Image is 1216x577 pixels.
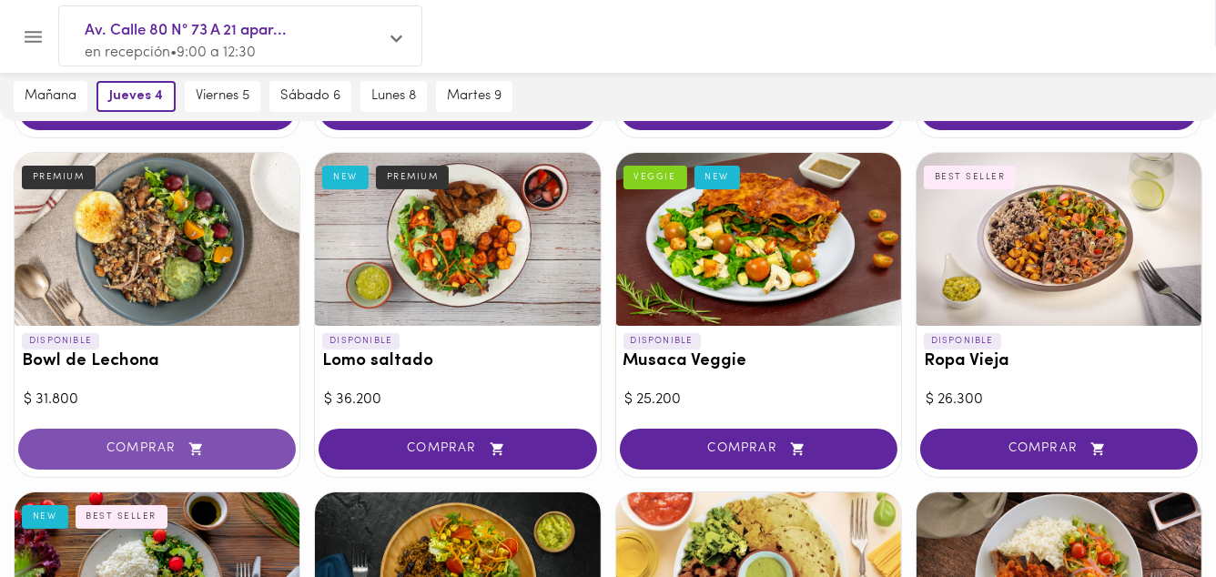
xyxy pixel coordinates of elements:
div: $ 31.800 [24,390,290,410]
div: Musaca Veggie [616,153,901,326]
div: Ropa Vieja [917,153,1201,326]
div: Bowl de Lechona [15,153,299,326]
div: $ 25.200 [625,390,892,410]
span: mañana [25,88,76,105]
p: DISPONIBLE [924,333,1001,349]
span: jueves 4 [109,88,163,105]
button: jueves 4 [96,81,176,112]
button: Menu [11,15,56,59]
div: $ 26.300 [926,390,1192,410]
button: COMPRAR [18,429,296,470]
button: COMPRAR [319,429,596,470]
div: VEGGIE [623,166,687,189]
button: COMPRAR [620,429,897,470]
p: DISPONIBLE [22,333,99,349]
span: COMPRAR [643,441,875,457]
iframe: Messagebird Livechat Widget [1110,471,1198,559]
span: COMPRAR [41,441,273,457]
span: COMPRAR [341,441,573,457]
div: NEW [22,505,68,529]
h3: Ropa Vieja [924,352,1194,371]
div: NEW [694,166,741,189]
div: Lomo saltado [315,153,600,326]
div: $ 36.200 [324,390,591,410]
h3: Musaca Veggie [623,352,894,371]
div: BEST SELLER [924,166,1017,189]
span: Av. Calle 80 N° 73 A 21 apar... [85,19,378,43]
span: viernes 5 [196,88,249,105]
button: sábado 6 [269,81,351,112]
button: COMPRAR [920,429,1198,470]
p: DISPONIBLE [322,333,400,349]
div: BEST SELLER [76,505,168,529]
button: lunes 8 [360,81,427,112]
button: mañana [14,81,87,112]
span: lunes 8 [371,88,416,105]
p: DISPONIBLE [623,333,701,349]
span: COMPRAR [943,441,1175,457]
span: sábado 6 [280,88,340,105]
div: PREMIUM [376,166,450,189]
span: en recepción • 9:00 a 12:30 [85,46,256,60]
div: PREMIUM [22,166,96,189]
span: martes 9 [447,88,502,105]
h3: Bowl de Lechona [22,352,292,371]
button: martes 9 [436,81,512,112]
div: NEW [322,166,369,189]
button: viernes 5 [185,81,260,112]
h3: Lomo saltado [322,352,593,371]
